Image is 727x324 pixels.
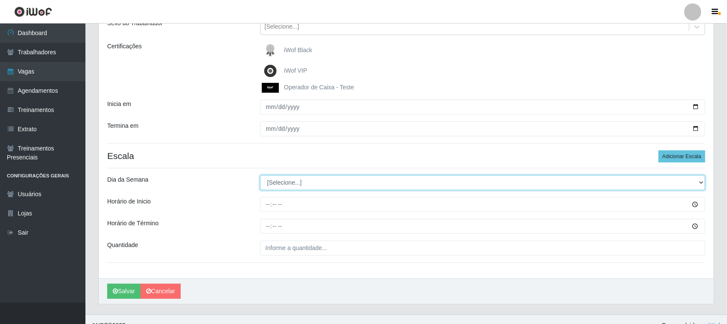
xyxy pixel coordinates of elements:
input: 00/00/0000 [260,121,706,136]
label: Dia da Semana [107,175,149,184]
label: Horário de Inicio [107,197,151,206]
label: Termina em [107,121,138,130]
span: iWof Black [284,47,312,53]
label: Inicia em [107,100,131,109]
button: Salvar [107,284,141,299]
img: Operador de Caixa - Teste [262,83,282,93]
span: iWof VIP [284,67,307,74]
input: 00:00 [260,219,706,234]
div: [Selecione...] [265,23,299,32]
input: 00/00/0000 [260,100,706,115]
img: iWof Black [262,42,282,59]
h4: Escala [107,150,705,161]
input: Informe a quantidade... [260,241,706,256]
img: CoreUI Logo [14,6,52,17]
input: 00:00 [260,197,706,212]
label: Certificações [107,42,142,51]
span: Operador de Caixa - Teste [284,84,354,91]
label: Horário de Término [107,219,158,228]
a: Cancelar [141,284,181,299]
button: Adicionar Escala [659,150,705,162]
label: Quantidade [107,241,138,250]
img: iWof VIP [262,62,282,80]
